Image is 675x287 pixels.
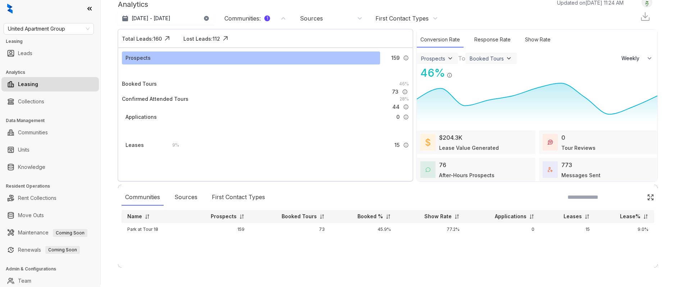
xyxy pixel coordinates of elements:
[18,143,29,157] a: Units
[183,35,220,42] div: Lost Leads: 112
[122,80,157,88] div: Booked Tours
[548,140,553,145] img: TourReviews
[224,14,270,22] div: Communities :
[458,54,465,63] div: To
[220,33,231,44] img: Click Icon
[6,69,100,76] h3: Analytics
[208,189,269,206] div: First Contact Types
[6,266,100,272] h3: Admin & Configurations
[184,223,250,236] td: 159
[564,213,582,220] p: Leases
[421,55,445,62] div: Prospects
[6,38,100,45] h3: Leasing
[18,160,45,174] a: Knowledge
[1,225,99,240] li: Maintenance
[621,55,643,62] span: Weekly
[540,223,596,236] td: 15
[561,171,601,179] div: Messages Sent
[282,213,317,220] p: Booked Tours
[357,213,383,220] p: Booked %
[6,183,100,189] h3: Resident Operations
[439,171,494,179] div: After-Hours Prospects
[18,46,32,60] a: Leads
[403,104,409,110] img: Info
[145,214,150,219] img: sorting
[1,160,99,174] li: Knowledge
[403,114,409,120] img: Info
[643,214,648,219] img: sorting
[122,223,184,236] td: Park at Tour 18
[394,141,400,149] span: 15
[417,32,464,48] div: Conversion Rate
[126,113,157,121] div: Applications
[584,214,590,219] img: sorting
[1,191,99,205] li: Rent Collections
[392,95,409,103] div: 28 %
[396,113,400,121] span: 0
[126,141,144,149] div: Leases
[132,15,170,22] p: [DATE] - [DATE]
[1,208,99,223] li: Move Outs
[1,46,99,60] li: Leads
[521,32,554,48] div: Show Rate
[548,167,553,172] img: TotalFum
[18,125,48,140] a: Communities
[8,23,90,34] span: United Apartment Group
[18,208,44,223] a: Move Outs
[402,89,408,95] img: Info
[417,65,445,81] div: 46 %
[1,125,99,140] li: Communities
[6,117,100,124] h3: Data Management
[403,142,409,148] img: Info
[447,72,452,78] img: Info
[319,214,325,219] img: sorting
[529,214,534,219] img: sorting
[392,103,400,111] span: 44
[470,55,504,62] div: Booked Tours
[18,77,38,91] a: Leasing
[632,194,638,200] img: SearchIcon
[392,88,398,96] span: 73
[118,12,215,25] button: [DATE] - [DATE]
[471,32,514,48] div: Response Rate
[561,144,596,152] div: Tour Reviews
[495,213,526,220] p: Applications
[452,66,463,77] img: Click Icon
[561,133,565,142] div: 0
[300,14,323,22] div: Sources
[561,161,572,169] div: 773
[620,213,640,220] p: Lease%
[647,194,654,201] img: Click Icon
[386,214,391,219] img: sorting
[171,189,201,206] div: Sources
[45,246,80,254] span: Coming Soon
[18,191,56,205] a: Rent Collections
[454,214,460,219] img: sorting
[447,55,454,62] img: ViewFilterArrow
[127,213,142,220] p: Name
[424,213,452,220] p: Show Rate
[264,15,270,21] div: 1
[165,141,179,149] div: 9 %
[505,55,512,62] img: ViewFilterArrow
[1,94,99,109] li: Collections
[122,189,164,206] div: Communities
[439,161,446,169] div: 76
[397,223,465,236] td: 77.2%
[391,54,400,62] span: 159
[375,14,429,22] div: First Contact Types
[7,4,13,14] img: logo
[617,52,657,65] button: Weekly
[403,55,409,61] img: Info
[640,11,651,22] img: Download
[596,223,654,236] td: 9.0%
[211,213,237,220] p: Prospects
[1,77,99,91] li: Leasing
[239,214,245,219] img: sorting
[425,167,430,172] img: AfterHoursConversations
[465,223,540,236] td: 0
[18,243,80,257] a: RenewalsComing Soon
[1,143,99,157] li: Units
[53,229,87,237] span: Coming Soon
[122,95,188,103] div: Confirmed Attended Tours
